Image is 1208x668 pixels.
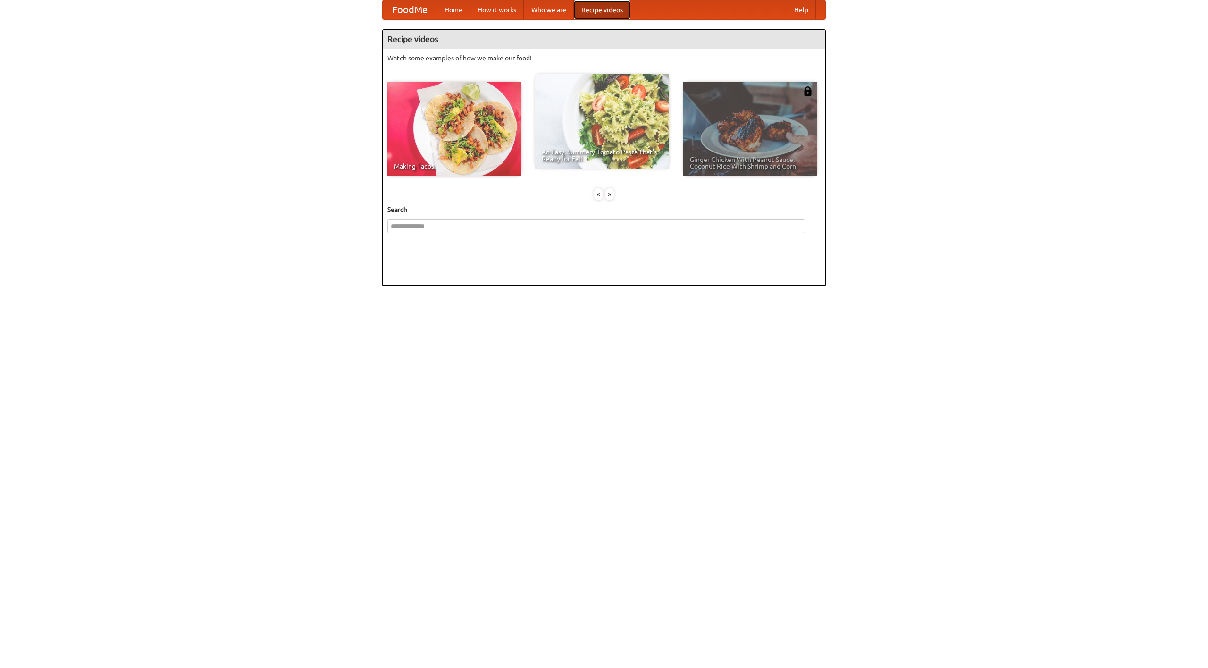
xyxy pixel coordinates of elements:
span: Making Tacos [394,163,515,169]
h4: Recipe videos [383,30,825,49]
p: Watch some examples of how we make our food! [387,53,821,63]
a: Home [437,0,470,19]
a: FoodMe [383,0,437,19]
div: » [605,188,614,200]
h5: Search [387,205,821,214]
div: « [594,188,603,200]
a: An Easy, Summery Tomato Pasta That's Ready for Fall [535,74,669,169]
a: Making Tacos [387,82,521,176]
a: How it works [470,0,524,19]
a: Who we are [524,0,574,19]
span: An Easy, Summery Tomato Pasta That's Ready for Fall [542,149,663,162]
img: 483408.png [803,86,813,96]
a: Recipe videos [574,0,630,19]
a: Help [787,0,816,19]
